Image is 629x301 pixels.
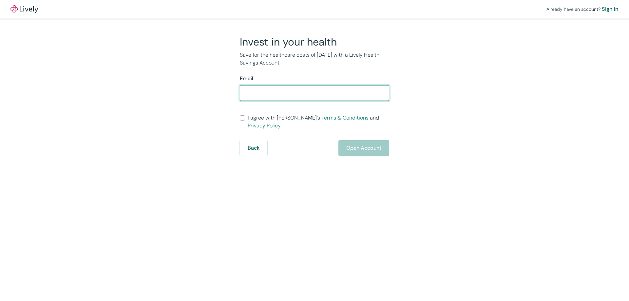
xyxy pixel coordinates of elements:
a: Terms & Conditions [321,114,369,121]
img: Lively [10,5,38,13]
label: Email [240,75,253,83]
p: Save for the healthcare costs of [DATE] with a Lively Health Savings Account [240,51,389,67]
button: Back [240,140,267,156]
h2: Invest in your health [240,35,389,48]
span: I agree with [PERSON_NAME]’s and [248,114,389,130]
a: LivelyLively [10,5,38,13]
a: Privacy Policy [248,122,281,129]
a: Sign in [602,5,619,13]
div: Already have an account? [546,5,619,13]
